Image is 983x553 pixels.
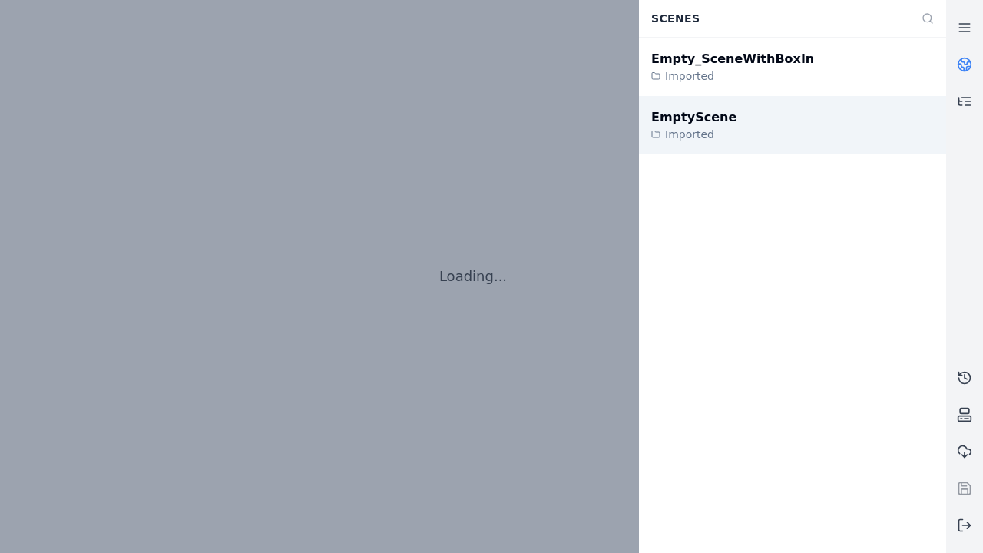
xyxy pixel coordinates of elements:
[439,266,507,287] p: Loading...
[651,68,814,84] div: Imported
[651,50,814,68] div: Empty_SceneWithBoxIn
[651,127,736,142] div: Imported
[651,108,736,127] div: EmptyScene
[642,4,912,33] div: Scenes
